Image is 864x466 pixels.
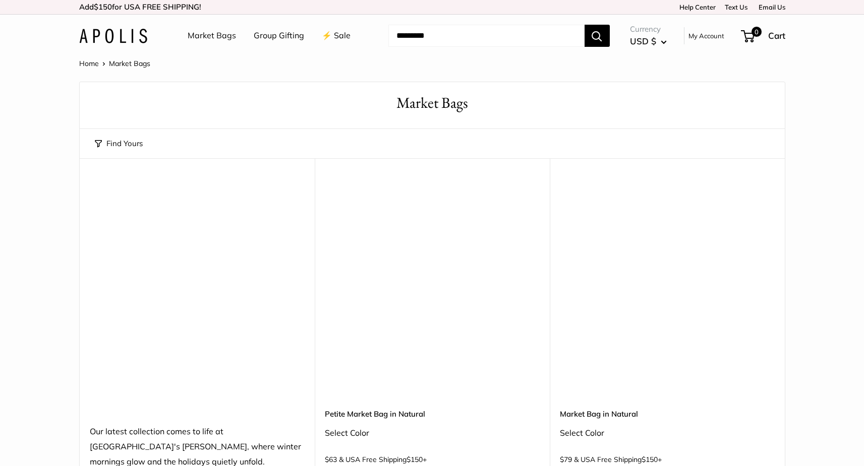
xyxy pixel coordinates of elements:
span: $63 [325,455,337,464]
div: Select Color [325,426,540,441]
a: Petite Market Bag in NaturalPetite Market Bag in Natural [325,183,540,398]
a: Market Bag in Natural [560,408,775,420]
span: $150 [407,455,423,464]
a: 0 Cart [742,28,785,44]
span: 0 [751,27,761,37]
a: ⚡️ Sale [322,28,351,43]
span: $150 [94,2,112,12]
a: Market Bag in NaturalMarket Bag in Natural [560,183,775,398]
input: Search... [388,25,585,47]
span: & USA Free Shipping + [574,456,662,463]
span: & USA Free Shipping + [339,456,427,463]
span: Currency [630,22,667,36]
a: Group Gifting [254,28,304,43]
a: Help Center [676,3,716,11]
span: Market Bags [109,59,150,68]
span: USD $ [630,36,656,46]
div: Select Color [560,426,775,441]
a: Home [79,59,99,68]
button: Search [585,25,610,47]
span: $79 [560,455,572,464]
a: Text Us [725,3,747,11]
button: USD $ [630,33,667,49]
span: Cart [768,30,785,41]
nav: Breadcrumb [79,57,150,70]
img: Apolis [79,29,147,43]
span: $150 [642,455,658,464]
a: Petite Market Bag in Natural [325,408,540,420]
a: Email Us [755,3,785,11]
h1: Market Bags [95,92,770,114]
a: My Account [688,30,724,42]
a: Market Bags [188,28,236,43]
button: Find Yours [95,137,143,151]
